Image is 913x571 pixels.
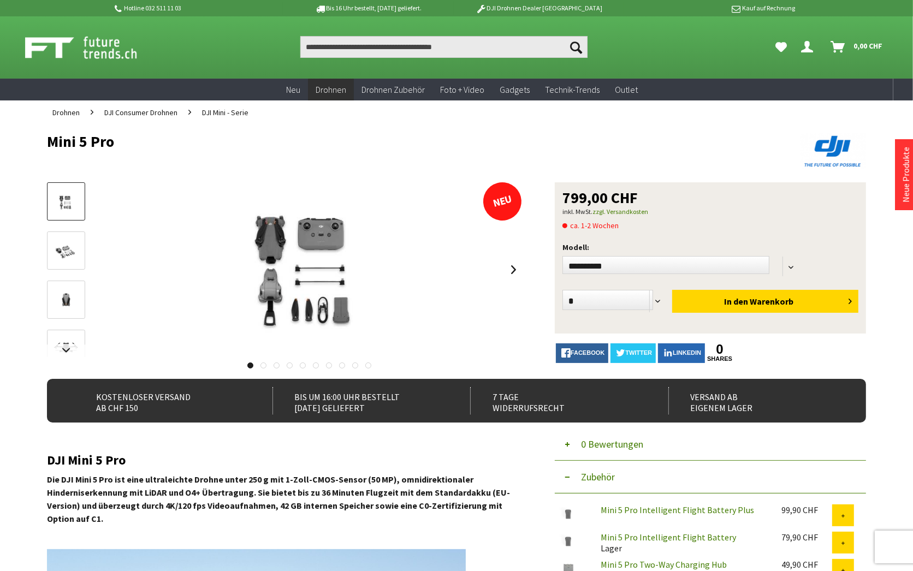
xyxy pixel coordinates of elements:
span: Drohnen Zubehör [361,84,425,95]
img: Shop Futuretrends - zur Startseite wechseln [25,34,161,61]
button: Zubehör [555,461,866,493]
span: facebook [571,349,604,356]
div: Bis um 16:00 Uhr bestellt [DATE] geliefert [272,387,447,414]
span: Outlet [615,84,638,95]
p: Bis 16 Uhr bestellt, [DATE] geliefert. [283,2,453,15]
div: Versand ab eigenem Lager [668,387,843,414]
a: facebook [556,343,608,363]
a: Neu [278,79,308,101]
a: Drohnen [308,79,354,101]
div: 99,90 CHF [781,504,832,515]
button: Suchen [565,36,588,58]
p: Modell: [562,241,858,254]
a: Mini 5 Pro Two-Way Charging Hub [601,559,727,570]
span: Drohnen [316,84,346,95]
p: DJI Drohnen Dealer [GEOGRAPHIC_DATA] [454,2,624,15]
span: 799,00 CHF [562,190,638,205]
span: ca. 1-2 Wochen [562,219,619,232]
img: Mini 5 Pro Intelligent Flight Battery Plus [555,504,582,522]
a: Drohnen Zubehör [354,79,432,101]
span: In den [724,296,748,307]
strong: Die DJI Mini 5 Pro ist eine ultraleichte Drohne unter 250 g mit 1-Zoll-CMOS-Sensor (50 MP), omnid... [47,474,510,524]
div: 79,90 CHF [781,532,832,543]
p: Kauf auf Rechnung [624,2,795,15]
span: Gadgets [500,84,530,95]
a: Gadgets [492,79,537,101]
a: LinkedIn [658,343,705,363]
p: Hotline 032 511 11 03 [112,2,283,15]
span: DJI Consumer Drohnen [104,108,177,117]
span: DJI Mini - Serie [202,108,248,117]
h2: DJI Mini 5 Pro [47,453,522,467]
p: inkl. MwSt. [562,205,858,218]
input: Produkt, Marke, Kategorie, EAN, Artikelnummer… [300,36,588,58]
button: In den Warenkorb [672,290,858,313]
span: Neu [286,84,300,95]
div: 49,90 CHF [781,559,832,570]
a: Mini 5 Pro Intelligent Flight Battery [601,532,736,543]
div: 7 Tage Widerrufsrecht [470,387,644,414]
div: Kostenloser Versand ab CHF 150 [74,387,248,414]
span: LinkedIn [673,349,701,356]
a: Warenkorb [826,36,888,58]
span: Technik-Trends [545,84,600,95]
a: Dein Konto [797,36,822,58]
a: twitter [610,343,656,363]
img: DJI [801,133,866,169]
button: 0 Bewertungen [555,428,866,461]
a: Outlet [607,79,645,101]
img: Vorschau: Mini 5 Pro [50,192,82,213]
a: DJI Consumer Drohnen [99,100,183,124]
span: 0,00 CHF [853,37,882,55]
a: Technik-Trends [537,79,607,101]
a: Mini 5 Pro Intelligent Flight Battery Plus [601,504,754,515]
a: shares [707,355,732,362]
span: Warenkorb [750,296,793,307]
h1: Mini 5 Pro [47,133,702,150]
span: Foto + Video [440,84,484,95]
span: twitter [625,349,652,356]
img: Mini 5 Pro [178,182,440,357]
a: DJI Mini - Serie [197,100,254,124]
a: 0 [707,343,732,355]
img: Mini 5 Pro Intelligent Flight Battery [555,532,582,550]
span: Drohnen [52,108,80,117]
div: Lager [592,532,773,554]
a: Foto + Video [432,79,492,101]
a: Neue Produkte [900,147,911,203]
a: Meine Favoriten [770,36,792,58]
a: Drohnen [47,100,85,124]
a: zzgl. Versandkosten [592,207,648,216]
